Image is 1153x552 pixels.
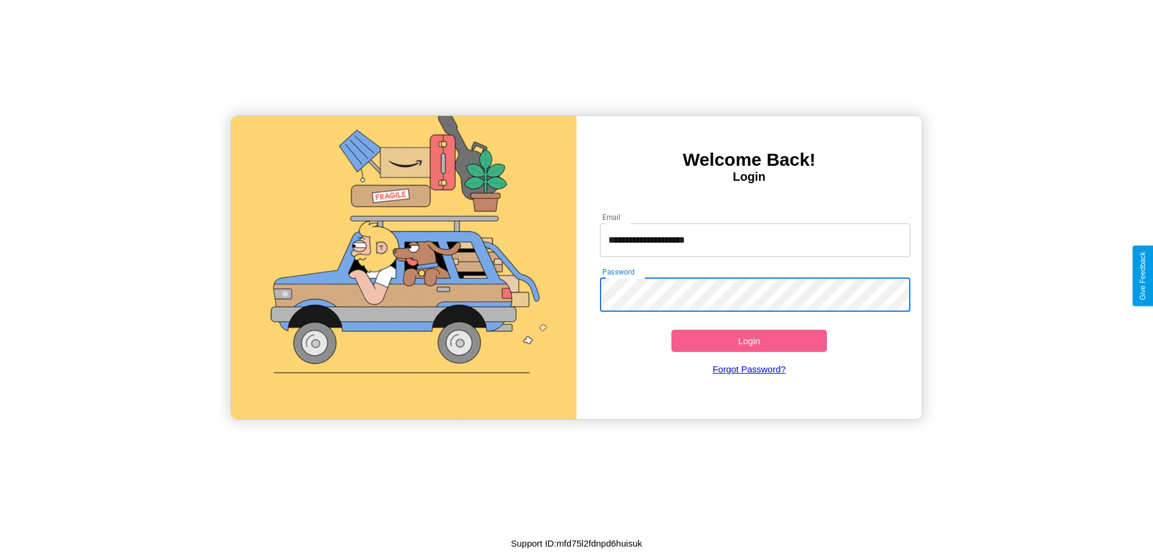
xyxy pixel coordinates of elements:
[1139,252,1147,300] div: Give Feedback
[602,212,621,222] label: Email
[231,116,576,419] img: gif
[511,535,642,551] p: Support ID: mfd75l2fdnpd6huisuk
[602,267,634,277] label: Password
[594,352,905,386] a: Forgot Password?
[576,150,922,170] h3: Welcome Back!
[671,330,827,352] button: Login
[576,170,922,184] h4: Login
